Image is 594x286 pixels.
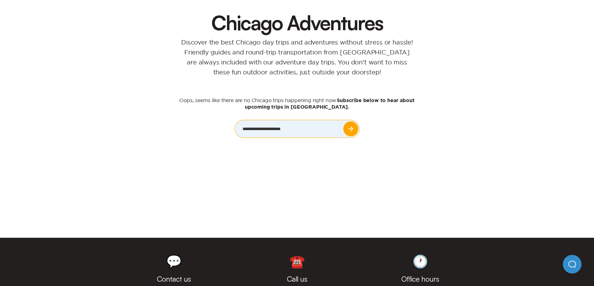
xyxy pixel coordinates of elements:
h3: Call us [287,275,307,283]
h1: Chicago Adventures [69,12,525,32]
h3: Contact us [157,275,191,283]
p: Discover the best Chicago day trips and adventures without stress or hassle! Friendly guides and ... [172,37,422,77]
h3: Office hours [401,275,439,283]
div: 🕐 [413,255,428,268]
p: Oops, seems like there are no Chicago trips happening right now. [172,97,422,110]
div: ☎️ [289,255,305,268]
div: 💬 [166,255,182,268]
input: Submit [343,121,358,136]
iframe: Help Scout Beacon - Open [563,255,582,274]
